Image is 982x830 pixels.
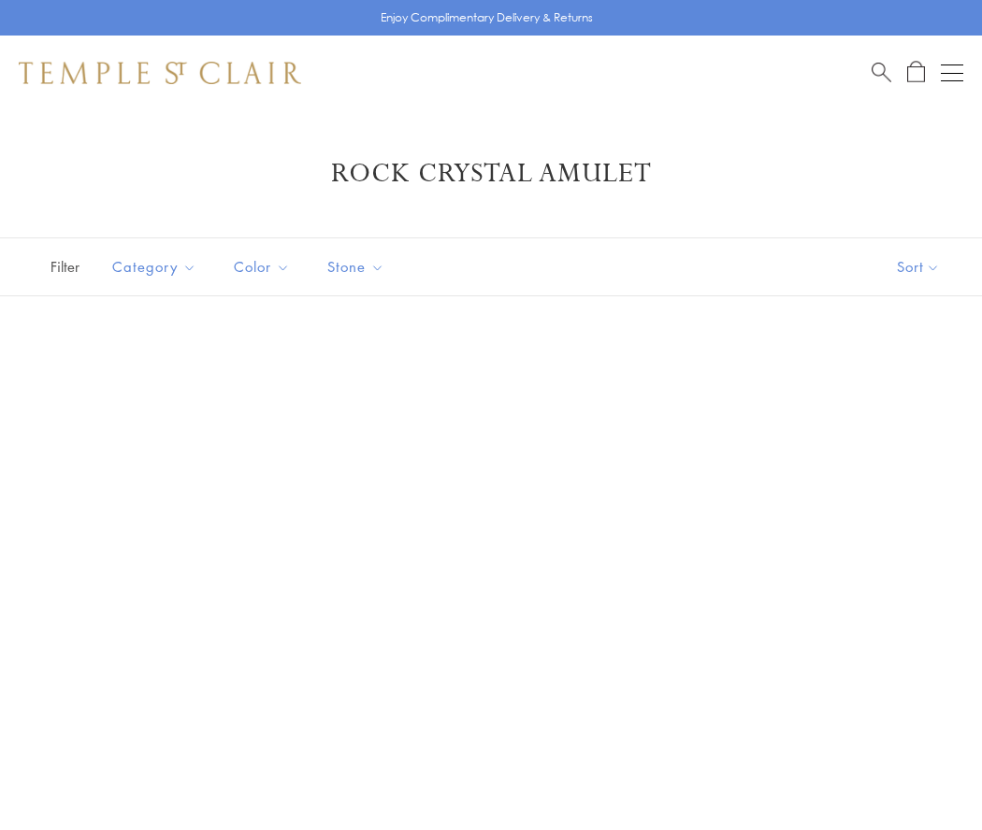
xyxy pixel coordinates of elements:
[313,246,398,288] button: Stone
[220,246,304,288] button: Color
[103,255,210,279] span: Category
[318,255,398,279] span: Stone
[224,255,304,279] span: Color
[941,62,963,84] button: Open navigation
[19,62,301,84] img: Temple St. Clair
[872,61,891,84] a: Search
[47,157,935,191] h1: Rock Crystal Amulet
[98,246,210,288] button: Category
[855,238,982,295] button: Show sort by
[381,8,593,27] p: Enjoy Complimentary Delivery & Returns
[907,61,925,84] a: Open Shopping Bag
